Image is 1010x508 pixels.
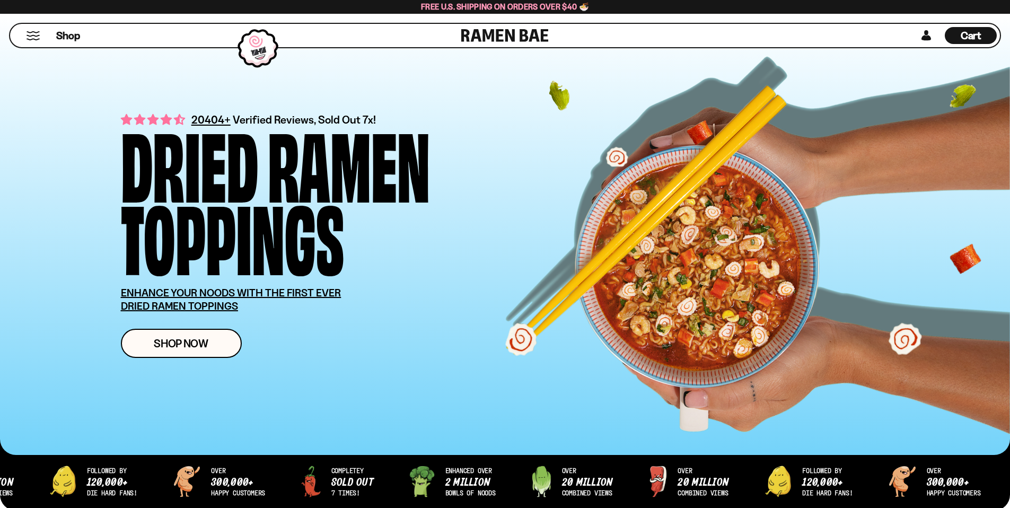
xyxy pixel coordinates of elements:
[121,198,344,270] div: Toppings
[421,2,589,12] span: Free U.S. Shipping on Orders over $40 🍜
[121,329,242,358] a: Shop Now
[945,24,997,47] div: Cart
[121,286,341,312] u: ENHANCE YOUR NOODS WITH THE FIRST EVER DRIED RAMEN TOPPINGS
[121,125,258,198] div: Dried
[154,338,208,349] span: Shop Now
[56,29,80,43] span: Shop
[26,31,40,40] button: Mobile Menu Trigger
[268,125,430,198] div: Ramen
[961,29,981,42] span: Cart
[56,27,80,44] a: Shop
